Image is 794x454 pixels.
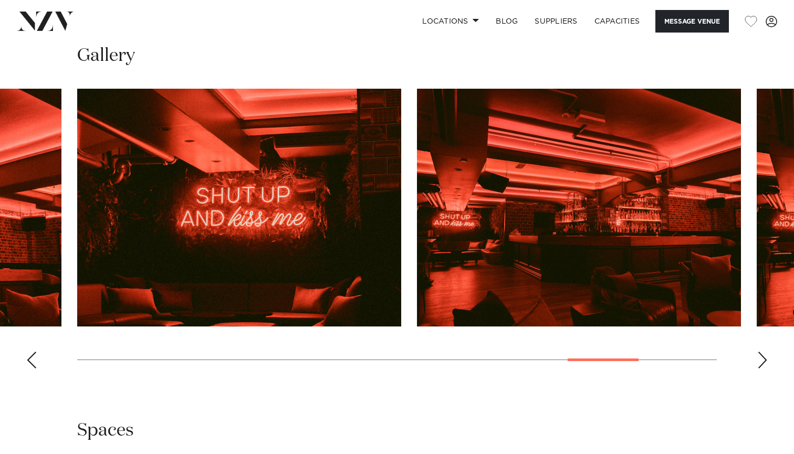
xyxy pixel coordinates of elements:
a: SUPPLIERS [526,10,586,33]
a: BLOG [487,10,526,33]
h2: Spaces [77,419,134,442]
img: nzv-logo.png [17,12,74,30]
button: Message Venue [655,10,729,33]
swiper-slide: 15 / 17 [417,89,741,326]
a: Locations [414,10,487,33]
a: Capacities [586,10,649,33]
h2: Gallery [77,44,135,68]
swiper-slide: 14 / 17 [77,89,401,326]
